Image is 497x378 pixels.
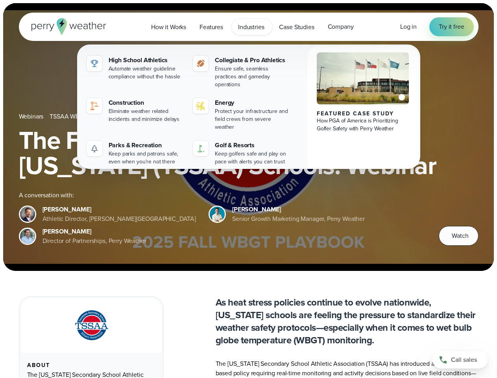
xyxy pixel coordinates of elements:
[65,308,118,343] img: TSSAA-Tennessee-Secondary-School-Athletic-Association.svg
[27,362,155,369] div: About
[452,231,468,241] span: Watch
[272,19,321,35] a: Case Studies
[429,17,473,36] a: Try it free
[215,98,290,107] div: Energy
[210,207,225,222] img: Spencer Patton, Perry Weather
[109,56,184,65] div: High School Athletics
[232,214,365,224] div: Senior Growth Marketing Manager, Perry Weather
[90,101,99,111] img: construction perry weather
[215,56,290,65] div: Collegiate & Pro Athletics
[317,111,409,117] div: Featured Case Study
[109,141,184,150] div: Parks & Recreation
[42,236,146,246] div: Director of Partnerships, Perry Weather
[190,52,293,92] a: Collegiate & Pro Athletics Ensure safe, seamless practices and gameday operations
[83,52,187,84] a: High School Athletics Automate weather guideline compliance without the hassle
[317,52,409,104] img: PGA of America, Frisco Campus
[232,205,365,214] div: [PERSON_NAME]
[400,22,417,31] a: Log in
[109,107,184,123] div: Eliminate weather related incidents and minimize delays
[42,227,146,236] div: [PERSON_NAME]
[238,22,264,32] span: Industries
[109,150,184,166] div: Keep parks and patrons safe, even when you're not there
[20,229,35,244] img: Jeff Wood
[109,65,184,81] div: Automate weather guideline compliance without the hassle
[439,226,478,246] button: Watch
[42,214,196,224] div: Athletic Director, [PERSON_NAME][GEOGRAPHIC_DATA]
[90,144,99,153] img: parks-icon-grey.svg
[20,207,35,222] img: Brian Wyatt
[83,95,187,126] a: construction perry weather Construction Eliminate weather related incidents and minimize delays
[50,112,124,121] a: TSSAA WBGT Fall Playbook
[83,137,187,169] a: Parks & Recreation Keep parks and patrons safe, even when you're not there
[19,112,479,121] nav: Breadcrumb
[215,107,290,131] div: Protect your infrastructure and field crews from severe weather
[328,22,354,31] span: Company
[432,351,488,369] a: Call sales
[196,59,205,68] img: proathletics-icon@2x-1.svg
[307,46,419,175] a: PGA of America, Frisco Campus Featured Case Study How PGA of America is Prioritizing Golfer Safet...
[19,128,479,178] h1: The Fall WBGT Playbook for [US_STATE] (TSSAA) Schools: Webinar
[216,296,479,346] p: As heat stress policies continue to evolve nationwide, [US_STATE] schools are feeling the pressur...
[196,101,205,111] img: energy-icon@2x-1.svg
[190,137,293,169] a: Golf & Resorts Keep golfers safe and play on pace with alerts you can trust
[215,150,290,166] div: Keep golfers safe and play on pace with alerts you can trust
[144,19,193,35] a: How it Works
[279,22,314,32] span: Case Studies
[151,22,186,32] span: How it Works
[109,98,184,107] div: Construction
[19,112,44,121] a: Webinars
[215,141,290,150] div: Golf & Resorts
[90,59,99,68] img: highschool-icon.svg
[42,205,196,214] div: [PERSON_NAME]
[200,22,223,32] span: Features
[196,144,205,153] img: golf-iconV2.svg
[215,65,290,89] div: Ensure safe, seamless practices and gameday operations
[439,22,464,31] span: Try it free
[190,95,293,134] a: Energy Protect your infrastructure and field crews from severe weather
[451,355,477,365] span: Call sales
[19,191,427,200] div: A conversation with:
[317,117,409,133] div: How PGA of America is Prioritizing Golfer Safety with Perry Weather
